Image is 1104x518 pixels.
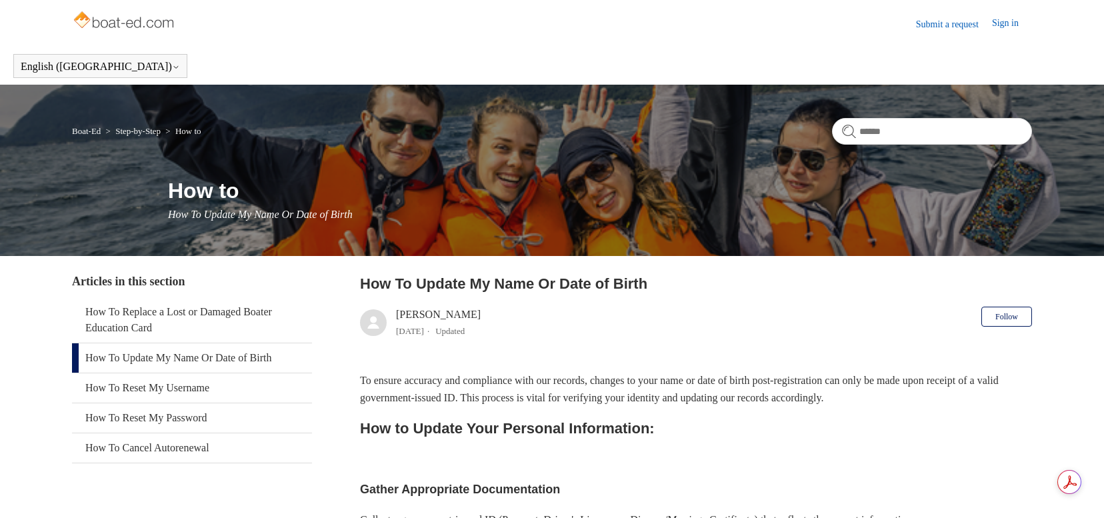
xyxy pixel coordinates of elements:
[981,307,1032,327] button: Follow Article
[916,17,992,31] a: Submit a request
[72,297,312,343] a: How To Replace a Lost or Damaged Boater Education Card
[360,480,1032,499] h3: Gather Appropriate Documentation
[72,343,312,373] a: How To Update My Name Or Date of Birth
[396,326,424,336] time: 04/08/2025, 10:33
[168,175,1032,207] h1: How to
[115,126,161,136] a: Step-by-Step
[360,372,1032,406] p: To ensure accuracy and compliance with our records, changes to your name or date of birth post-re...
[360,273,1032,295] h2: How To Update My Name Or Date of Birth
[21,61,180,73] button: English ([GEOGRAPHIC_DATA])
[175,126,201,136] a: How to
[435,326,465,336] li: Updated
[163,126,201,136] li: How to
[72,433,312,463] a: How To Cancel Autorenewal
[396,307,481,339] div: [PERSON_NAME]
[72,275,185,288] span: Articles in this section
[72,126,103,136] li: Boat-Ed
[72,373,312,403] a: How To Reset My Username
[103,126,163,136] li: Step-by-Step
[72,8,178,35] img: Boat-Ed Help Center home page
[72,403,312,433] a: How To Reset My Password
[72,126,101,136] a: Boat-Ed
[168,209,353,220] span: How To Update My Name Or Date of Birth
[360,417,1032,440] h2: How to Update Your Personal Information:
[992,16,1032,32] a: Sign in
[832,118,1032,145] input: Search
